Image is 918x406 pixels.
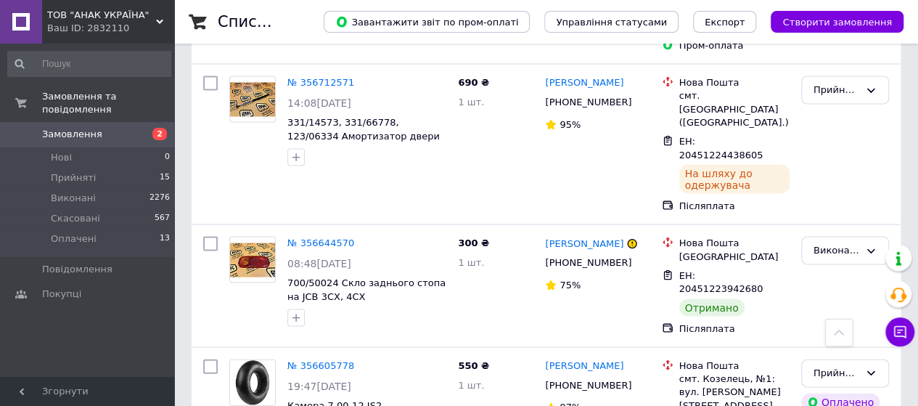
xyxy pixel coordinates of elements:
[679,200,790,213] div: Післяплата
[335,15,518,28] span: Завантажити звіт по пром-оплаті
[679,360,790,373] div: Нова Пошта
[458,97,484,107] span: 1 шт.
[679,136,763,161] span: ЕН: 20451224438605
[458,360,489,371] span: 550 ₴
[544,11,679,33] button: Управління статусами
[556,17,667,28] span: Управління статусами
[771,11,903,33] button: Створити замовлення
[47,9,156,22] span: ТОВ "АНАК УКРАЇНА"
[7,51,171,77] input: Пошук
[287,237,354,248] a: № 356644570
[51,151,72,164] span: Нові
[814,83,859,98] div: Прийнято
[458,77,489,88] span: 690 ₴
[152,128,167,140] span: 2
[51,212,100,225] span: Скасовані
[47,22,174,35] div: Ваш ID: 2832110
[679,237,790,250] div: Нова Пошта
[545,76,623,90] a: [PERSON_NAME]
[545,97,631,107] span: [PHONE_NUMBER]
[814,243,859,259] div: Виконано
[229,237,276,283] a: Фото товару
[51,171,96,184] span: Прийняті
[287,258,351,269] span: 08:48[DATE]
[679,39,790,52] div: Пром-оплата
[230,243,275,277] img: Фото товару
[287,77,354,88] a: № 356712571
[287,381,351,392] span: 19:47[DATE]
[756,16,903,27] a: Створити замовлення
[679,299,745,317] div: Отримано
[165,151,170,164] span: 0
[229,76,276,123] a: Фото товару
[218,13,365,31] h1: Список замовлень
[679,251,790,264] div: [GEOGRAPHIC_DATA]
[679,89,790,129] div: смт. [GEOGRAPHIC_DATA] ([GEOGRAPHIC_DATA].)
[679,76,790,89] div: Нова Пошта
[545,237,623,251] a: [PERSON_NAME]
[160,232,170,245] span: 13
[230,83,275,117] img: Фото товару
[782,17,892,28] span: Створити замовлення
[42,263,112,276] span: Повідомлення
[545,257,631,268] span: [PHONE_NUMBER]
[693,11,757,33] button: Експорт
[679,322,790,336] div: Післяплата
[229,360,276,406] a: Фото товару
[679,270,763,295] span: ЕН: 20451223942680
[51,192,96,205] span: Виконані
[155,212,170,225] span: 567
[560,280,581,291] span: 75%
[160,171,170,184] span: 15
[814,366,859,381] div: Прийнято
[885,317,914,346] button: Чат з покупцем
[458,237,489,248] span: 300 ₴
[560,119,581,130] span: 95%
[42,90,174,116] span: Замовлення та повідомлення
[705,17,745,28] span: Експорт
[679,165,790,194] div: На шляху до одержувача
[149,192,170,205] span: 2276
[42,288,81,301] span: Покупці
[324,11,530,33] button: Завантажити звіт по пром-оплаті
[545,380,631,391] span: [PHONE_NUMBER]
[287,117,440,155] a: 331/14573, 331/66778, 123/06334 Амортизатор двери 329x201 на JCB 3CX, 4CX
[42,128,102,141] span: Замовлення
[51,232,97,245] span: Оплачені
[287,277,446,302] a: 700/50024 Скло заднього стопа на JCB 3CX, 4CX
[458,257,484,268] span: 1 шт.
[458,380,484,391] span: 1 шт.
[545,360,623,373] a: [PERSON_NAME]
[287,360,354,371] a: № 356605778
[287,97,351,109] span: 14:08[DATE]
[230,360,275,405] img: Фото товару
